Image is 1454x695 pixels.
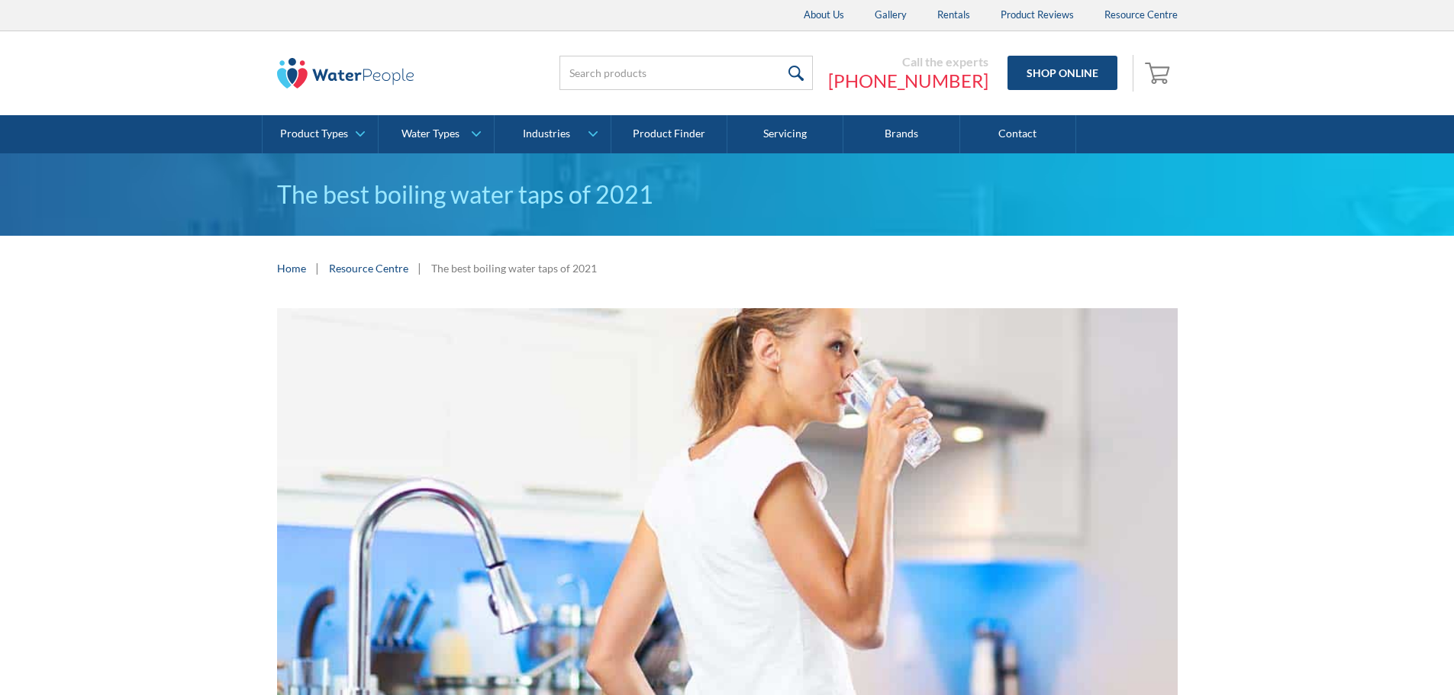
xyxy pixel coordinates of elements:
a: Product Types [263,115,378,153]
div: | [416,259,424,277]
a: Contact [960,115,1076,153]
div: Product Types [280,127,348,140]
h1: The best boiling water taps of 2021 [277,176,1178,213]
img: The Water People [277,58,414,88]
a: Resource Centre [329,260,408,276]
div: Call the experts [828,54,988,69]
div: Industries [523,127,570,140]
div: Water Types [401,127,459,140]
input: Search products [559,56,813,90]
div: The best boiling water taps of 2021 [431,260,597,276]
a: Open empty cart [1141,55,1178,92]
a: Servicing [727,115,843,153]
img: shopping cart [1145,60,1174,85]
a: Water Types [379,115,494,153]
a: [PHONE_NUMBER] [828,69,988,92]
div: | [314,259,321,277]
a: Home [277,260,306,276]
a: Product Finder [611,115,727,153]
a: Industries [495,115,610,153]
a: Shop Online [1007,56,1117,90]
a: Brands [843,115,959,153]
